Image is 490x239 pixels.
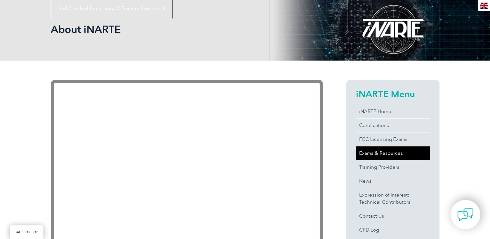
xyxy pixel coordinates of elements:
a: FCC Licensing Exams [356,132,430,146]
a: Contact Us [356,209,430,223]
img: contact-chat.png [457,207,473,223]
h2: iNARTE Menu [356,89,430,99]
h2: About iNARTE [51,24,323,35]
a: CPD Log [356,223,430,237]
a: News [356,174,430,188]
a: Exams & Resources [356,146,430,160]
a: Expression of Interest:Technical Contributors [356,188,430,209]
a: Training Providers [356,160,430,174]
a: BACK TO TOP [10,225,43,239]
img: en [480,3,488,9]
a: iNARTE Home [356,105,430,118]
a: Certifications [356,119,430,132]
